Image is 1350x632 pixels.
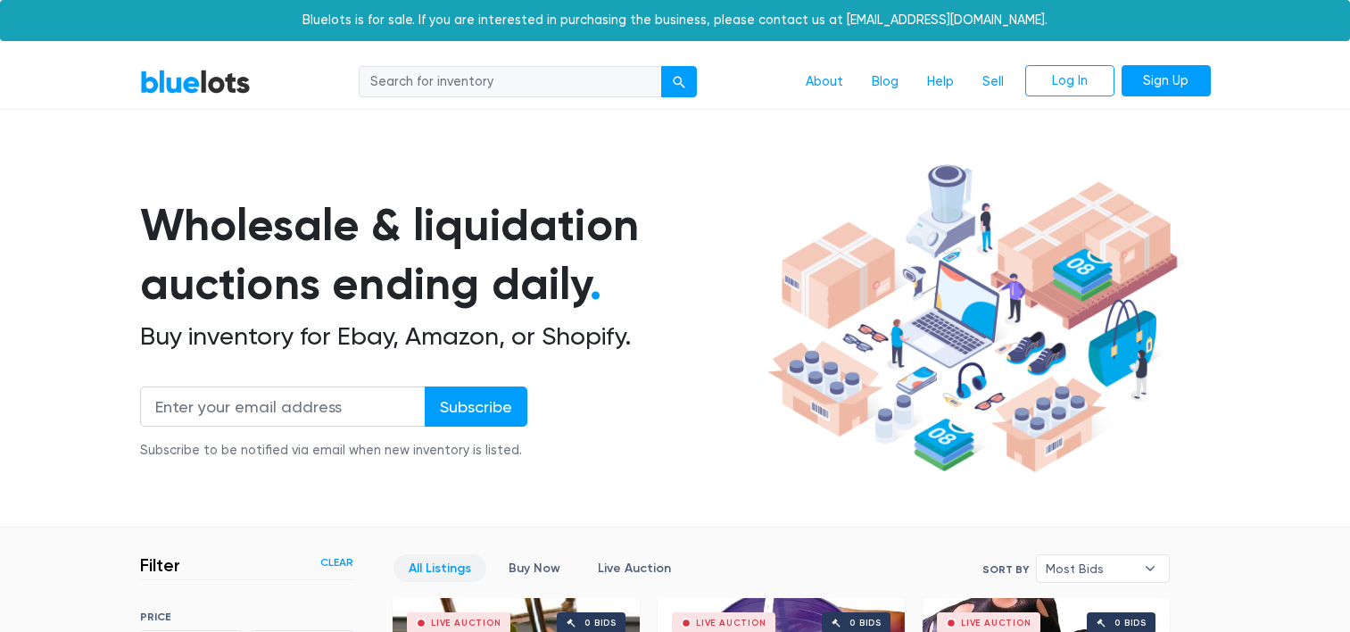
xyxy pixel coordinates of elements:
[359,66,662,98] input: Search for inventory
[696,619,766,628] div: Live Auction
[140,611,353,623] h6: PRICE
[140,321,761,352] h2: Buy inventory for Ebay, Amazon, or Shopify.
[584,619,617,628] div: 0 bids
[982,561,1029,578] label: Sort By
[1046,555,1135,582] span: Most Bids
[913,65,968,99] a: Help
[761,156,1184,481] img: hero-ee84e7d0318cb26816c560f6b4441b76977f77a177738b4e94f68c95b2b83dbb.png
[425,387,527,427] input: Subscribe
[590,257,601,311] span: .
[1025,65,1114,97] a: Log In
[140,69,251,95] a: BlueLots
[791,65,857,99] a: About
[1122,65,1211,97] a: Sign Up
[320,554,353,570] a: Clear
[968,65,1018,99] a: Sell
[857,65,913,99] a: Blog
[583,554,686,582] a: Live Auction
[1131,555,1169,582] b: ▾
[140,387,426,427] input: Enter your email address
[961,619,1031,628] div: Live Auction
[140,195,761,314] h1: Wholesale & liquidation auctions ending daily
[1114,619,1147,628] div: 0 bids
[849,619,882,628] div: 0 bids
[431,619,501,628] div: Live Auction
[140,441,527,461] div: Subscribe to be notified via email when new inventory is listed.
[493,554,576,582] a: Buy Now
[393,554,486,582] a: All Listings
[140,554,180,576] h3: Filter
